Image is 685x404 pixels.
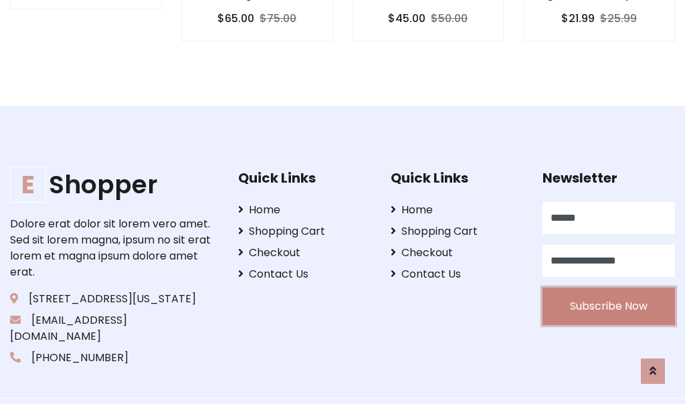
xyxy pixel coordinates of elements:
h5: Quick Links [238,170,371,186]
button: Subscribe Now [543,288,675,325]
a: EShopper [10,170,217,200]
p: [EMAIL_ADDRESS][DOMAIN_NAME] [10,312,217,344]
p: [STREET_ADDRESS][US_STATE] [10,291,217,307]
h6: $21.99 [561,12,595,25]
a: Checkout [391,245,523,261]
p: Dolore erat dolor sit lorem vero amet. Sed sit lorem magna, ipsum no sit erat lorem et magna ipsu... [10,216,217,280]
span: E [10,167,46,203]
h5: Quick Links [391,170,523,186]
a: Shopping Cart [391,223,523,239]
a: Home [238,202,371,218]
h6: $45.00 [388,12,425,25]
del: $25.99 [600,11,637,26]
a: Shopping Cart [238,223,371,239]
h1: Shopper [10,170,217,200]
a: Checkout [238,245,371,261]
a: Contact Us [238,266,371,282]
p: [PHONE_NUMBER] [10,350,217,366]
a: Home [391,202,523,218]
h6: $65.00 [217,12,254,25]
del: $50.00 [431,11,468,26]
del: $75.00 [260,11,296,26]
a: Contact Us [391,266,523,282]
h5: Newsletter [543,170,675,186]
